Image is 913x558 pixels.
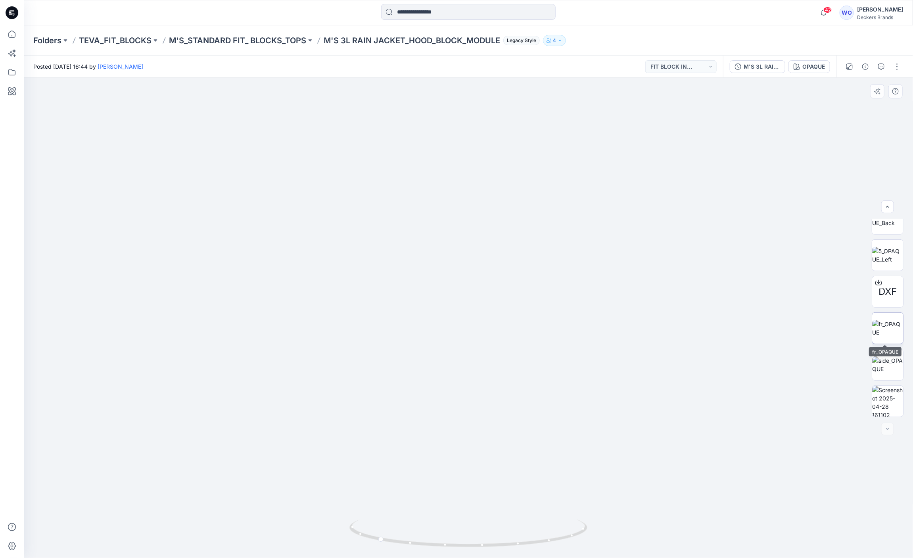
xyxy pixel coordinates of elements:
div: Deckers Brands [857,14,903,20]
img: fr_OPAQUE [872,320,903,337]
span: 42 [823,7,832,13]
img: side_OPAQUE [872,356,903,373]
div: M'S 3L RAIN JACKET_HOOD_BLOCK_MODULE_V1 [744,62,780,71]
button: Legacy Style [500,35,540,46]
div: OPAQUE [802,62,825,71]
img: 5_OPAQUE_Back [872,210,903,227]
span: Legacy Style [503,36,540,45]
p: M'S 3L RAIN JACKET_HOOD_BLOCK_MODULE [324,35,500,46]
button: M'S 3L RAIN JACKET_HOOD_BLOCK_MODULE_V1 [730,60,785,73]
div: WO [840,6,854,20]
a: TEVA_FIT_BLOCKS [79,35,152,46]
img: Screenshot 2025-04-28 161102 [872,386,903,417]
span: Posted [DATE] 16:44 by [33,62,143,71]
div: [PERSON_NAME] [857,5,903,14]
p: 4 [553,36,556,45]
button: OPAQUE [788,60,830,73]
a: M'S_STANDARD FIT_ BLOCKS_TOPS [169,35,306,46]
img: 5_OPAQUE_Left [872,247,903,264]
span: DXF [878,285,897,299]
img: eyJhbGciOiJIUzI1NiIsImtpZCI6IjAiLCJzbHQiOiJzZXMiLCJ0eXAiOiJKV1QifQ.eyJkYXRhIjp7InR5cGUiOiJzdG9yYW... [211,60,726,558]
a: Folders [33,35,61,46]
a: [PERSON_NAME] [98,63,143,70]
button: 4 [543,35,566,46]
button: Details [859,60,872,73]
